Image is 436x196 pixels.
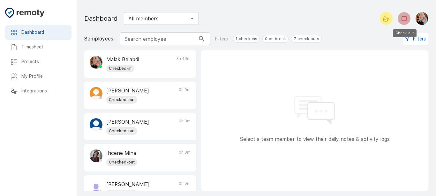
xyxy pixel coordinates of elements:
span: 1 check ins [233,36,259,42]
h6: Integrations [21,88,66,95]
p: [PERSON_NAME] [106,118,149,126]
span: 7 check outs [291,36,321,42]
button: Start your break [380,12,393,25]
p: 0h 0m [179,118,191,135]
img: Malak Belabdi [416,12,428,25]
p: [PERSON_NAME] [106,181,149,188]
p: Ihcene Mina [106,149,137,157]
div: 7 check outs [291,35,322,43]
button: Filters [403,33,428,45]
h6: Timesheet [21,44,66,51]
img: Riham Mehadji [90,181,102,193]
p: Filters [215,36,228,42]
h6: Projects [21,58,66,65]
button: Check-out [398,12,410,25]
div: My Profile [5,69,71,84]
span: Checked-out [106,97,137,103]
div: Integrations [5,84,71,98]
img: Yasmine Habel [90,118,102,131]
p: Select a team member to view their daily notes & activity logs [240,135,390,143]
span: 0 on break [263,36,288,42]
img: Sami MEHADJI [90,87,102,100]
div: Dashboard [5,25,71,40]
p: 3h 48m [177,56,191,72]
h6: Dashboard [21,29,66,36]
img: Ihcene Mina [90,149,102,162]
span: Checked-in [106,65,134,72]
span: Checked-out [106,159,137,165]
p: [PERSON_NAME] [106,87,149,95]
button: Open [188,14,197,23]
p: 0h 0m [179,87,191,104]
div: Timesheet [5,40,71,54]
div: 0 on break [262,35,289,43]
div: 1 check ins [233,35,260,43]
p: 8 employees [84,35,113,43]
div: Check-out [393,29,417,37]
p: Malak Belabdi [106,56,139,63]
p: 0h 0m [179,149,191,166]
h6: My Profile [21,73,66,80]
button: Malak Belabdi [413,10,428,27]
img: Malak Belabdi [90,56,102,69]
span: Checked-out [106,128,137,134]
div: Projects [5,54,71,69]
h1: Dashboard [84,13,117,24]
